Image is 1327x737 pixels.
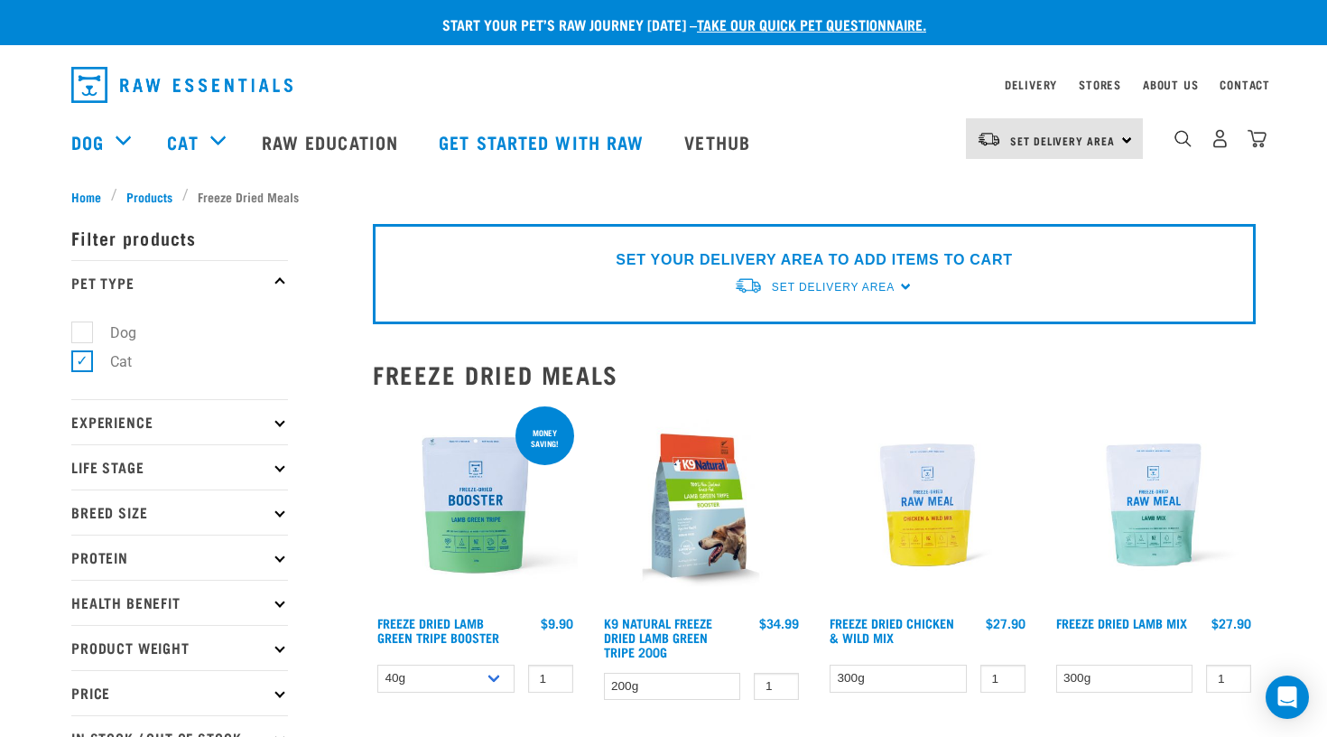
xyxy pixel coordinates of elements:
[1211,616,1251,630] div: $27.90
[1056,620,1187,626] a: Freeze Dried Lamb Mix
[980,665,1025,693] input: 1
[697,20,926,28] a: take our quick pet questionnaire.
[528,665,573,693] input: 1
[977,131,1001,147] img: van-moving.png
[71,187,111,206] a: Home
[1079,81,1121,88] a: Stores
[117,187,182,206] a: Products
[244,106,421,178] a: Raw Education
[1174,130,1192,147] img: home-icon-1@2x.png
[373,403,578,608] img: Freeze Dried Lamb Green Tripe
[1005,81,1057,88] a: Delivery
[599,403,804,608] img: K9 Square
[71,187,101,206] span: Home
[71,187,1256,206] nav: breadcrumbs
[57,60,1270,110] nav: dropdown navigation
[377,620,499,640] a: Freeze Dried Lamb Green Tripe Booster
[825,403,1030,608] img: RE Product Shoot 2023 Nov8678
[1010,137,1115,144] span: Set Delivery Area
[71,67,292,103] img: Raw Essentials Logo
[830,620,954,640] a: Freeze Dried Chicken & Wild Mix
[71,490,288,535] p: Breed Size
[81,322,144,344] label: Dog
[81,350,139,373] label: Cat
[754,673,799,701] input: 1
[1248,129,1267,148] img: home-icon@2x.png
[1266,676,1309,719] div: Open Intercom Messenger
[1220,81,1270,88] a: Contact
[1052,403,1257,608] img: RE Product Shoot 2023 Nov8677
[71,625,288,670] p: Product Weight
[604,620,712,655] a: K9 Natural Freeze Dried Lamb Green Tripe 200g
[71,580,288,625] p: Health Benefit
[759,616,799,630] div: $34.99
[71,260,288,305] p: Pet Type
[71,444,288,490] p: Life Stage
[71,535,288,580] p: Protein
[71,670,288,715] p: Price
[772,281,895,294] span: Set Delivery Area
[666,106,773,178] a: Vethub
[421,106,666,178] a: Get started with Raw
[167,128,198,155] a: Cat
[71,399,288,444] p: Experience
[734,276,763,295] img: van-moving.png
[373,360,1256,388] h2: Freeze Dried Meals
[616,249,1012,271] p: SET YOUR DELIVERY AREA TO ADD ITEMS TO CART
[126,187,172,206] span: Products
[986,616,1025,630] div: $27.90
[515,419,574,457] div: Money saving!
[71,128,104,155] a: Dog
[1206,665,1251,693] input: 1
[71,215,288,260] p: Filter products
[1211,129,1230,148] img: user.png
[1143,81,1198,88] a: About Us
[541,616,573,630] div: $9.90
